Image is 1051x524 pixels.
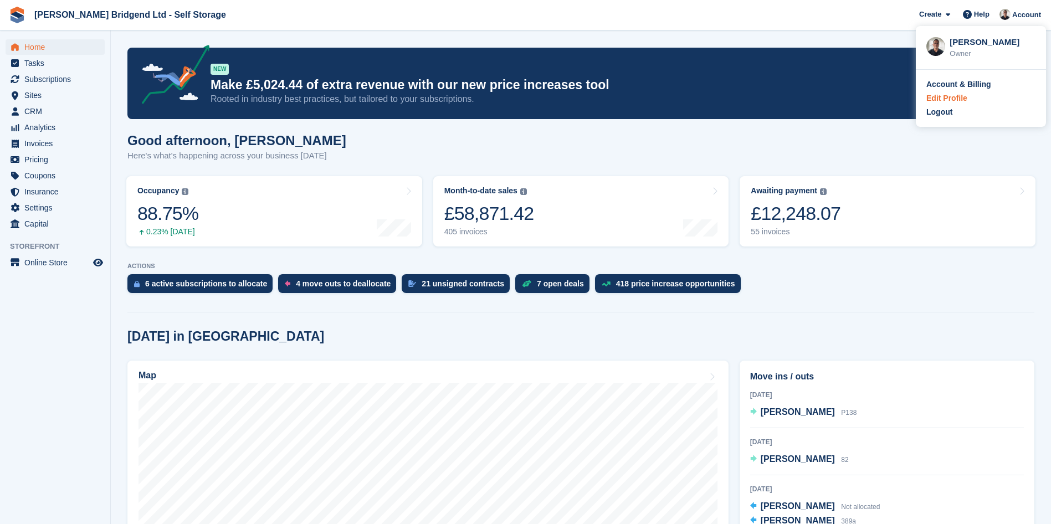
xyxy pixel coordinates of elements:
[522,280,531,287] img: deal-1b604bf984904fb50ccaf53a9ad4b4a5d6e5aea283cecdc64d6e3604feb123c2.svg
[820,188,827,195] img: icon-info-grey-7440780725fd019a000dd9b08b2336e03edf1995a4989e88bcd33f0948082b44.svg
[444,227,534,237] div: 405 invoices
[132,45,210,108] img: price-adjustments-announcement-icon-8257ccfd72463d97f412b2fc003d46551f7dbcb40ab6d574587a9cd5c0d94...
[408,280,416,287] img: contract_signature_icon-13c848040528278c33f63329250d36e43548de30e8caae1d1a13099fd9432cc5.svg
[751,227,840,237] div: 55 invoices
[926,79,1035,90] a: Account & Billing
[126,176,422,246] a: Occupancy 88.75% 0.23% [DATE]
[444,186,517,196] div: Month-to-date sales
[6,200,105,215] a: menu
[127,263,1034,270] p: ACTIONS
[595,274,746,299] a: 418 price increase opportunities
[750,484,1024,494] div: [DATE]
[761,454,835,464] span: [PERSON_NAME]
[926,93,1035,104] a: Edit Profile
[127,274,278,299] a: 6 active subscriptions to allocate
[6,71,105,87] a: menu
[211,64,229,75] div: NEW
[6,184,105,199] a: menu
[24,71,91,87] span: Subscriptions
[841,456,848,464] span: 82
[926,37,945,56] img: Rhys Jones
[6,216,105,232] a: menu
[9,7,25,23] img: stora-icon-8386f47178a22dfd0bd8f6a31ec36ba5ce8667c1dd55bd0f319d3a0aa187defe.svg
[761,501,835,511] span: [PERSON_NAME]
[444,202,534,225] div: £58,871.42
[751,186,817,196] div: Awaiting payment
[6,136,105,151] a: menu
[127,329,324,344] h2: [DATE] in [GEOGRAPHIC_DATA]
[24,216,91,232] span: Capital
[24,39,91,55] span: Home
[999,9,1011,20] img: Rhys Jones
[24,136,91,151] span: Invoices
[751,202,840,225] div: £12,248.07
[1012,9,1041,20] span: Account
[127,150,346,162] p: Here's what's happening across your business [DATE]
[134,280,140,287] img: active_subscription_to_allocate_icon-d502201f5373d7db506a760aba3b589e785aa758c864c3986d89f69b8ff3...
[127,133,346,148] h1: Good afternoon, [PERSON_NAME]
[750,453,849,467] a: [PERSON_NAME] 82
[145,279,267,288] div: 6 active subscriptions to allocate
[520,188,527,195] img: icon-info-grey-7440780725fd019a000dd9b08b2336e03edf1995a4989e88bcd33f0948082b44.svg
[926,106,952,118] div: Logout
[750,500,880,514] a: [PERSON_NAME] Not allocated
[616,279,735,288] div: 418 price increase opportunities
[750,370,1024,383] h2: Move ins / outs
[422,279,504,288] div: 21 unsigned contracts
[537,279,584,288] div: 7 open deals
[6,152,105,167] a: menu
[740,176,1035,246] a: Awaiting payment £12,248.07 55 invoices
[30,6,230,24] a: [PERSON_NAME] Bridgend Ltd - Self Storage
[6,168,105,183] a: menu
[91,256,105,269] a: Preview store
[139,371,156,381] h2: Map
[285,280,290,287] img: move_outs_to_deallocate_icon-f764333ba52eb49d3ac5e1228854f67142a1ed5810a6f6cc68b1a99e826820c5.svg
[24,200,91,215] span: Settings
[24,120,91,135] span: Analytics
[602,281,611,286] img: price_increase_opportunities-93ffe204e8149a01c8c9dc8f82e8f89637d9d84a8eef4429ea346261dce0b2c0.svg
[974,9,990,20] span: Help
[6,39,105,55] a: menu
[24,55,91,71] span: Tasks
[6,120,105,135] a: menu
[6,104,105,119] a: menu
[6,255,105,270] a: menu
[750,405,857,420] a: [PERSON_NAME] P138
[926,106,1035,118] a: Logout
[24,255,91,270] span: Online Store
[211,93,937,105] p: Rooted in industry best practices, but tailored to your subscriptions.
[278,274,402,299] a: 4 move outs to deallocate
[919,9,941,20] span: Create
[24,168,91,183] span: Coupons
[10,241,110,252] span: Storefront
[515,274,595,299] a: 7 open deals
[6,88,105,103] a: menu
[761,407,835,417] span: [PERSON_NAME]
[137,202,198,225] div: 88.75%
[211,77,937,93] p: Make £5,024.44 of extra revenue with our new price increases tool
[750,437,1024,447] div: [DATE]
[750,390,1024,400] div: [DATE]
[182,188,188,195] img: icon-info-grey-7440780725fd019a000dd9b08b2336e03edf1995a4989e88bcd33f0948082b44.svg
[950,48,1035,59] div: Owner
[950,36,1035,46] div: [PERSON_NAME]
[841,409,857,417] span: P138
[24,152,91,167] span: Pricing
[137,186,179,196] div: Occupancy
[137,227,198,237] div: 0.23% [DATE]
[433,176,729,246] a: Month-to-date sales £58,871.42 405 invoices
[6,55,105,71] a: menu
[926,93,967,104] div: Edit Profile
[24,88,91,103] span: Sites
[841,503,880,511] span: Not allocated
[24,104,91,119] span: CRM
[24,184,91,199] span: Insurance
[926,79,991,90] div: Account & Billing
[402,274,515,299] a: 21 unsigned contracts
[296,279,391,288] div: 4 move outs to deallocate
